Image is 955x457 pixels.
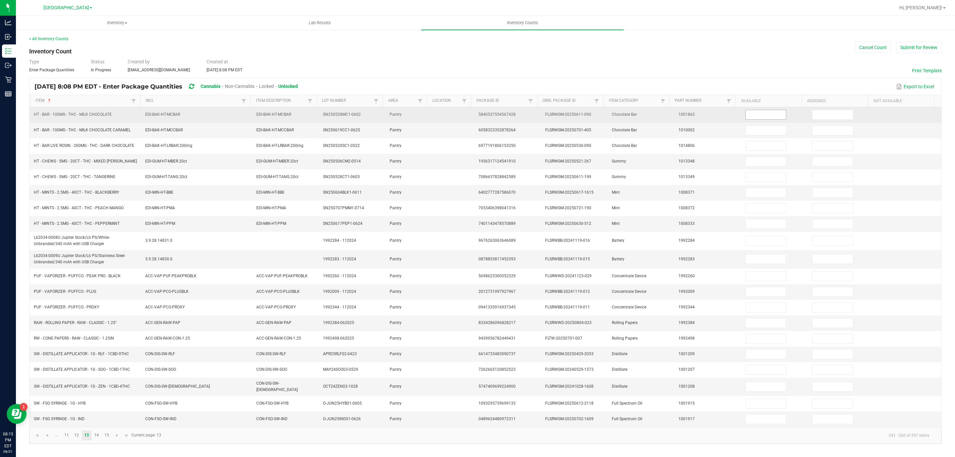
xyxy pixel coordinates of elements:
span: Mint [612,190,620,195]
span: SN250619CC1-0625 [323,128,360,132]
a: Filter [306,97,314,105]
a: AreaSortable [388,98,416,103]
iframe: Resource center unread badge [20,403,28,411]
a: Filter [725,97,733,105]
th: Not Available [868,95,934,107]
span: ACC-VAP-PCO-PROXY [145,305,185,309]
span: SN250528CT1-0603 [323,174,360,179]
button: Submit for Review [896,42,942,53]
span: FLSRWBB-20241119-012 [545,289,590,294]
span: EDI-GUM-HT-TANG.20ct [145,174,187,179]
a: Filter [240,97,248,105]
span: FLSRWGM-20250617-1615 [545,190,594,195]
span: PUF - VAPORIZER - PUFFCO - PLUS [34,289,96,294]
span: 1992284 - 112024 [323,238,356,243]
span: 1992009 - 112024 [323,289,356,294]
p: 08/21 [3,449,13,454]
a: Package IdSortable [477,98,527,103]
span: 1013349 [678,174,695,179]
span: EDI-GUM-HT-TANG.20ct [256,174,298,179]
span: 1992344 - 112024 [323,305,356,309]
a: LocationSortable [432,98,460,103]
span: Pantry [390,320,402,325]
span: FLSRWBB-20241119-011 [545,305,590,309]
span: 7401143478570889 [478,221,516,226]
span: ACC-GEN-RAW-CON-1.25 [256,336,301,341]
span: FLSRWBB-20241119-015 [545,257,590,261]
a: Filter [416,97,424,105]
a: Page 11 [62,430,71,440]
span: 0878853817452393 [478,257,516,261]
span: SW - FSO SYRINGE - 1G - IND [34,417,85,421]
span: 1956317124541910 [478,159,516,163]
span: FLSRWBB-20241119-016 [545,238,590,243]
span: CON-DIS-SW-SOO [145,367,176,372]
a: Go to the last page [122,430,131,440]
span: Full Spectrum Oil [612,417,642,421]
span: FLSRWGM-20240529-1573 [545,367,594,372]
span: 2012731097927967 [478,289,516,294]
span: FLSRWGM-20250611-090 [545,112,591,117]
span: EDI-BAK-HT-MCBAR [145,112,180,117]
a: Lot NumberSortable [322,98,372,103]
kendo-pager-info: 241 - 260 of 297 items [165,430,934,441]
span: HT - CHEWS - 5MG - 20CT - THC - TANGERINE [34,174,115,179]
span: 1992384-062025 [323,320,354,325]
span: ACC-GEN-RAW-CON-1.25 [145,336,190,341]
th: Assigned [802,95,868,107]
span: Rolling Papers [612,336,638,341]
a: Filter [593,97,601,105]
span: Cannabis [201,84,221,89]
span: Pantry [390,206,402,210]
span: ACC-GEN-RAW-PAP [256,320,291,325]
span: Pantry [390,112,402,117]
span: Hi, [PERSON_NAME]! [899,5,942,10]
span: FLSRWGM-20250611-199 [545,174,591,179]
span: EDI-BAK-HT-LRBAR.200mg [145,143,192,148]
span: EDI-BAK-HT-LRBAR.200mg [256,143,303,148]
span: APR25RLF02-0423 [323,352,357,356]
inline-svg: Inbound [5,33,12,40]
span: Lab Results [300,20,340,26]
span: 1992498 [678,336,695,341]
button: Print Template [912,67,942,74]
span: Pantry [390,305,402,309]
span: Gummy [612,174,626,179]
span: Go to the first page [35,433,40,438]
span: CON-FSO-SW-HYB [145,401,177,406]
span: SN250604BLK1-0611 [323,190,362,195]
span: 9439956782449431 [478,336,516,341]
span: FLSRWGM-20250721-190 [545,206,591,210]
span: CON-DIS-SW-[DEMOGRAPHIC_DATA] [256,381,298,392]
span: ACC-VAP-PUF-PEAKPROBLK [256,274,308,278]
span: RW - CONE PAPERS - RAW - CLASSIC - 1.25IN [34,336,114,341]
span: Concentrate Device [612,289,646,294]
span: EDI-MIN-HT-PMA [256,206,286,210]
span: FLSRWGM-20241028-1608 [545,384,594,389]
span: 7262665120852523 [478,367,516,372]
span: RAW - ROLLING PAPER - RAW - CLASSIC - 1.25" [34,320,117,325]
span: PUF - VAPORIZER - PUFFCO - PEAK PRO - BLACK [34,274,121,278]
span: Pantry [390,221,402,226]
span: Locked [259,84,274,89]
inline-svg: Analytics [5,19,12,26]
span: Battery [612,238,624,243]
span: 5747409699224900 [478,384,516,389]
span: FLSRWGM-20250630-512 [545,221,591,226]
span: ACC-VAP-PCO-PLUSBLK [256,289,300,294]
span: Pantry [390,128,402,132]
a: Go to the first page [32,430,42,440]
span: ACC-VAP-PUF-PEAKPROBLK [145,274,197,278]
span: FLSRWGM-20250429-2053 [545,352,594,356]
span: FLSRWWD-20241123-029 [545,274,592,278]
span: FLSRWGM-20250702-1609 [545,417,594,421]
span: EDI-GUM-HT-MBER.20ct [145,159,187,163]
th: Available [735,95,802,107]
button: Export to Excel [895,81,936,92]
span: ACC-GEN-RAW-PAP [145,320,180,325]
iframe: Resource center [7,404,27,424]
a: Orig. Package IdSortable [542,98,593,103]
span: CON-FSO-SW-HYB [256,401,288,406]
span: [DATE] 8:08 PM EDT [207,68,242,72]
span: EDI-MIN-HT-BBE [145,190,173,195]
